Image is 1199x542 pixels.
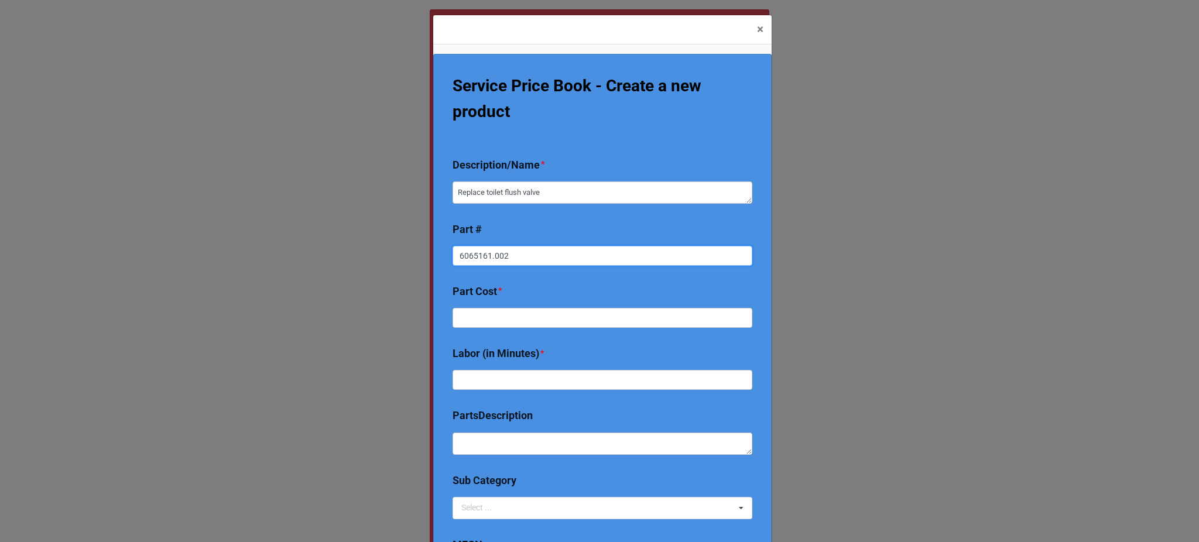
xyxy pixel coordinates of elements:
label: Labor (in Minutes) [453,345,539,362]
textarea: Replace toilet flush valve [453,181,752,204]
span: × [757,22,763,36]
label: Sub Category [453,472,516,489]
label: Part # [453,221,482,238]
b: Service Price Book - Create a new product [453,76,701,121]
label: Part Cost [453,283,497,300]
div: Select ... [458,501,509,514]
label: Description/Name [453,157,540,173]
label: PartsDescription [453,407,533,424]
